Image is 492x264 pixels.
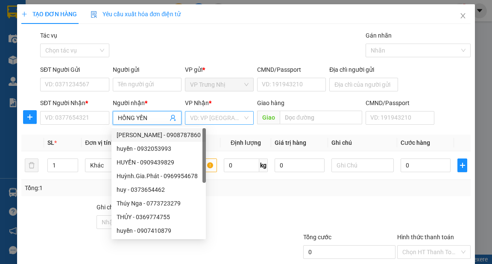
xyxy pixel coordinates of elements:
div: huyền - 0932053993 [111,142,206,155]
div: SĐT Người Gửi [40,65,109,74]
div: huy - 0373654462 [117,185,201,194]
div: THỦY - 0369774755 [111,210,206,224]
span: Giá trị hàng [275,139,306,146]
button: plus [457,158,467,172]
div: huy - 0373654462 [111,183,206,197]
div: VP gửi [185,65,254,74]
label: Tác vụ [40,32,57,39]
button: plus [23,110,37,124]
span: Giao hàng [257,100,284,106]
span: C : [72,57,79,66]
span: close [460,12,466,19]
span: plus [458,162,466,169]
div: XUÂN HUỲNH - 0908787860 [111,128,206,142]
span: plus [23,114,36,120]
div: huyền - 0907410879 [117,226,201,235]
span: Tổng cước [303,234,331,241]
div: VP Trưng Nhị [7,7,67,28]
div: HUYỀN - 0909439829 [111,155,206,169]
div: Thúy Nga - 0773723279 [117,199,201,208]
div: TRÚC [73,28,133,38]
input: Ghi chú đơn hàng [97,215,170,229]
div: Người nhận [113,98,182,108]
div: Người gửi [113,65,182,74]
input: Dọc đường [280,111,362,124]
div: 0931203619 [7,38,67,50]
span: SL [47,139,54,146]
div: CMND/Passport [366,98,434,108]
div: Tổng: 1 [25,183,190,193]
label: Gán nhãn [366,32,392,39]
th: Ghi chú [328,135,398,151]
span: plus [21,11,27,17]
div: Địa chỉ người gửi [329,65,398,74]
div: 93 NTB Q1 [73,7,133,28]
div: Thúy Nga - 0773723279 [111,197,206,210]
span: Đơn vị tính [85,139,117,146]
span: Giao [257,111,280,124]
div: THÚY [7,28,67,38]
span: kg [259,158,268,172]
label: Hình thức thanh toán [397,234,454,241]
span: user-add [170,114,176,121]
span: Nhận: [73,8,94,17]
span: VP Nhận [185,100,209,106]
span: Định lượng [231,139,261,146]
div: HUYỀN - 0909439829 [117,158,201,167]
span: Khác [90,159,143,172]
div: 40.000 [72,55,134,67]
label: Ghi chú đơn hàng [97,204,143,211]
div: huyền - 0907410879 [111,224,206,238]
img: icon [91,11,97,18]
span: Gửi: [7,8,20,17]
span: TẠO ĐƠN HÀNG [21,11,77,18]
div: huyền - 0932053993 [117,144,201,153]
div: [PERSON_NAME] - 0908787860 [117,130,201,140]
div: THỦY - 0369774755 [117,212,201,222]
input: Ghi Chú [331,158,394,172]
span: Yêu cầu xuất hóa đơn điện tử [91,11,181,18]
input: 0 [275,158,325,172]
div: Huỳnh.Gia.Phát - 0969954678 [111,169,206,183]
div: SĐT Người Nhận [40,98,109,108]
span: VP Trưng Nhị [190,78,249,91]
div: Huỳnh.Gia.Phát - 0969954678 [117,171,201,181]
button: delete [25,158,38,172]
div: 0908310135 [73,38,133,50]
span: Cước hàng [401,139,430,146]
button: Close [451,4,475,28]
div: CMND/Passport [257,65,326,74]
input: Địa chỉ của người gửi [329,78,398,91]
